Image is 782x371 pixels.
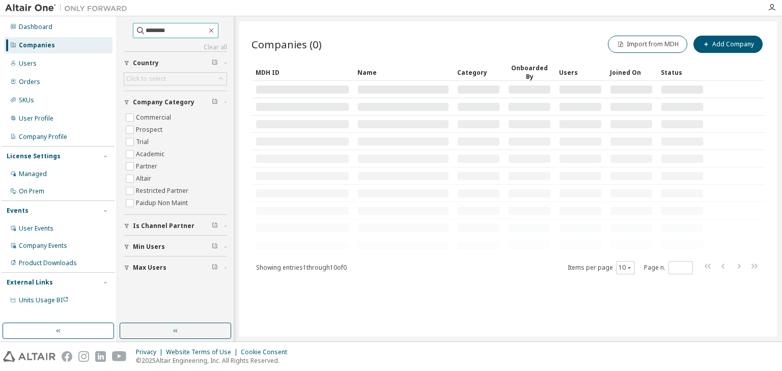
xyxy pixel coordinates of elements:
div: Website Terms of Use [166,348,241,356]
div: On Prem [19,187,44,195]
label: Paidup Non Maint [136,197,190,209]
span: Clear filter [212,222,218,230]
div: Privacy [136,348,166,356]
img: Altair One [5,3,132,13]
span: Items per page [568,261,635,274]
div: Category [457,64,500,80]
div: Dashboard [19,23,52,31]
label: Altair [136,173,153,185]
div: Users [559,64,602,80]
div: Click to select [124,73,227,85]
p: © 2025 Altair Engineering, Inc. All Rights Reserved. [136,356,293,365]
button: 10 [619,264,632,272]
span: Page n. [644,261,693,274]
div: License Settings [7,152,61,160]
div: Status [661,64,704,80]
span: Max Users [133,264,166,272]
div: Onboarded By [508,64,551,81]
span: Clear filter [212,264,218,272]
span: Companies (0) [252,37,322,51]
div: Company Events [19,242,67,250]
button: Is Channel Partner [124,215,227,237]
div: Company Profile [19,133,67,141]
span: Is Channel Partner [133,222,194,230]
img: altair_logo.svg [3,351,55,362]
span: Showing entries 1 through 10 of 0 [256,263,347,272]
img: linkedin.svg [95,351,106,362]
img: facebook.svg [62,351,72,362]
div: Name [357,64,449,80]
a: Clear all [124,43,227,51]
div: User Profile [19,115,53,123]
label: Partner [136,160,159,173]
div: MDH ID [256,64,349,80]
span: Clear filter [212,243,218,251]
span: Clear filter [212,59,218,67]
label: Trial [136,136,151,148]
div: Orders [19,78,40,86]
label: Commercial [136,111,173,124]
span: Company Category [133,98,194,106]
div: Joined On [610,64,653,80]
button: Add Company [693,36,763,53]
span: Units Usage BI [19,296,69,304]
label: Prospect [136,124,164,136]
button: Company Category [124,91,227,113]
img: instagram.svg [78,351,89,362]
img: youtube.svg [112,351,127,362]
button: Max Users [124,256,227,279]
label: Academic [136,148,166,160]
label: Restricted Partner [136,185,190,197]
button: Country [124,52,227,74]
div: SKUs [19,96,34,104]
div: Managed [19,170,47,178]
div: Companies [19,41,55,49]
span: Country [133,59,159,67]
span: Clear filter [212,98,218,106]
button: Import from MDH [608,36,687,53]
div: External Links [7,278,53,287]
button: Min Users [124,236,227,258]
div: User Events [19,224,53,233]
span: Min Users [133,243,165,251]
div: Click to select [126,75,166,83]
div: Events [7,207,29,215]
div: Cookie Consent [241,348,293,356]
div: Users [19,60,37,68]
div: Product Downloads [19,259,77,267]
